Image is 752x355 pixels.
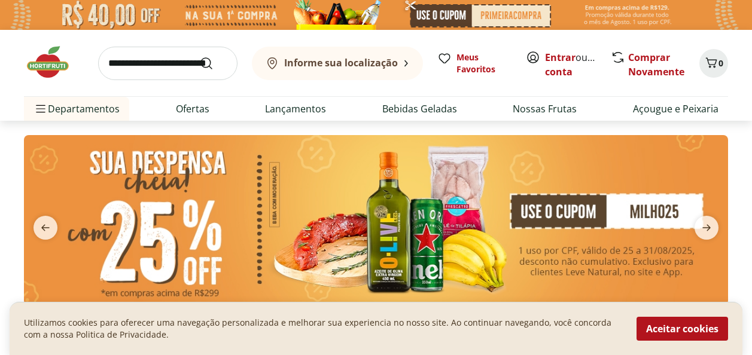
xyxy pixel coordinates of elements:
button: Aceitar cookies [637,317,728,341]
span: 0 [718,57,723,69]
input: search [98,47,238,80]
span: Meus Favoritos [456,51,512,75]
a: Nossas Frutas [513,102,577,116]
button: Carrinho [699,49,728,78]
button: Menu [34,94,48,123]
button: Submit Search [199,56,228,71]
p: Utilizamos cookies para oferecer uma navegação personalizada e melhorar sua experiencia no nosso ... [24,317,622,341]
img: cupom [24,135,728,305]
a: Criar conta [545,51,611,78]
a: Açougue e Peixaria [633,102,718,116]
a: Meus Favoritos [437,51,512,75]
span: ou [545,50,598,79]
b: Informe sua localização [284,56,398,69]
a: Lançamentos [265,102,326,116]
button: next [685,216,728,240]
a: Entrar [545,51,576,64]
button: Informe sua localização [252,47,423,80]
a: Ofertas [176,102,209,116]
a: Bebidas Geladas [382,102,457,116]
button: previous [24,216,67,240]
span: Departamentos [34,94,120,123]
img: Hortifruti [24,44,84,80]
a: Comprar Novamente [628,51,684,78]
